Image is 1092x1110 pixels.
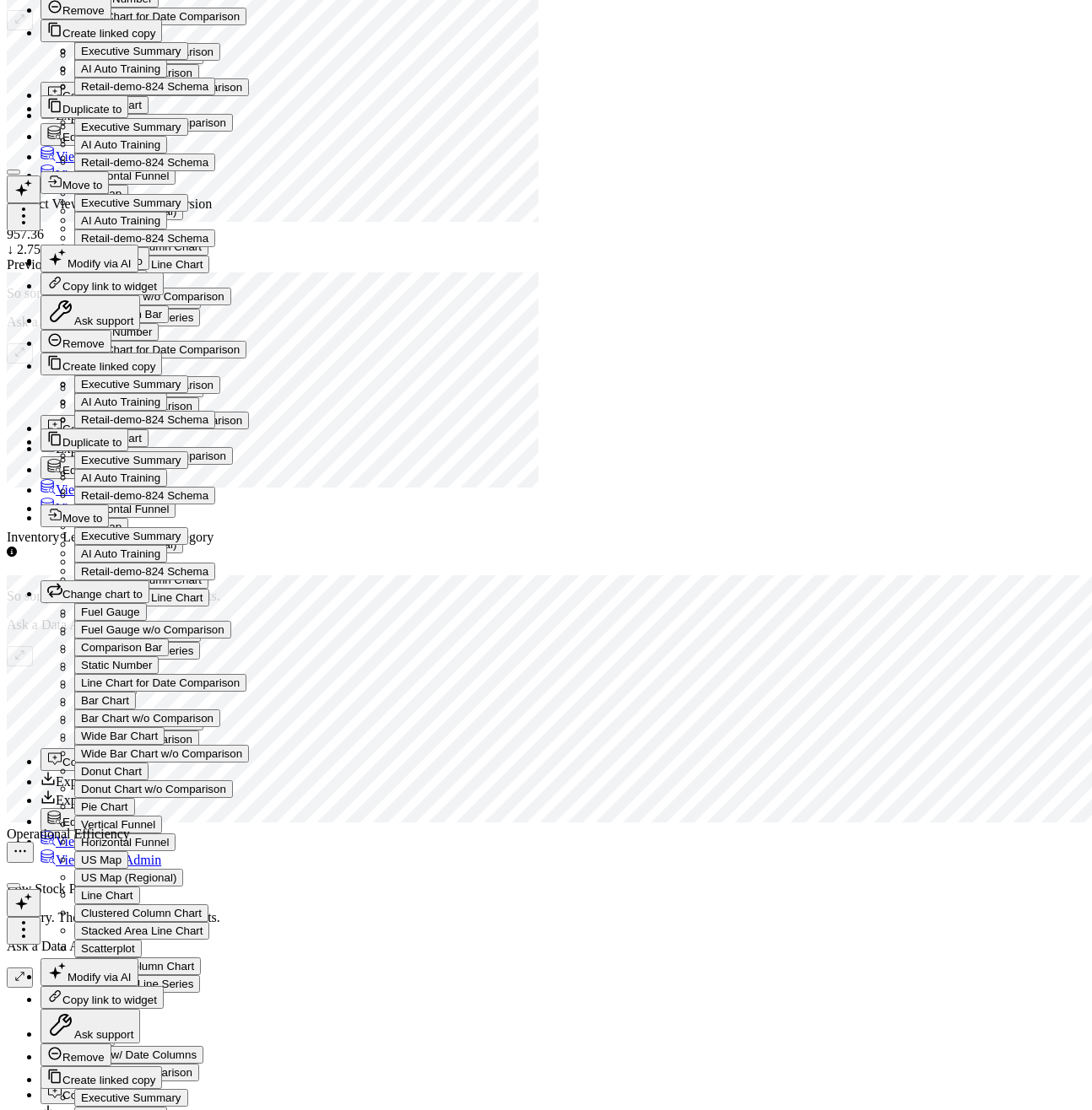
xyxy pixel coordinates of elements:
button: Ask support [41,295,140,330]
button: Executive Summary [74,118,188,136]
button: Vertical Funnel [74,816,162,833]
button: Retail-demo-824 Schema [74,78,215,95]
button: Retail-demo-824 Schema [74,487,215,504]
button: Modify via AI [41,958,138,986]
button: Create linked copy [41,353,162,375]
div: Operational Efficiency [7,827,130,842]
button: Remove [41,330,111,353]
button: Pie Chart [74,798,135,816]
button: Fuel Gauge w/o Comparison [74,621,231,639]
button: Executive Summary [74,1089,188,1107]
button: Copy link to widget [41,272,164,295]
button: Line Chart for Date Comparison [74,674,246,692]
button: AI Auto Training [74,545,167,563]
button: Executive Summary [74,451,188,469]
button: Retail-demo-824 Schema [74,563,215,580]
button: Comparison Bar [74,639,169,656]
button: AI Auto Training [74,60,167,78]
button: Donut Chart [74,762,149,780]
button: Retail-demo-824 Schema [74,154,215,171]
button: AI Auto Training [74,136,167,154]
button: Bar Chart w/o Comparison [74,709,220,727]
button: Fuel Gauge [74,603,147,621]
button: Duplicate to [41,95,128,118]
button: Static Number [74,656,159,674]
button: Executive Summary [74,42,188,60]
button: Duplicate to [41,428,128,451]
button: Wide Bar Chart [74,727,165,745]
button: Executive Summary [74,375,188,393]
button: AI Auto Training [74,393,167,411]
button: Copy link to widget [41,986,164,1009]
button: Ask support [41,1009,140,1043]
button: US Map (Regional) [74,869,183,886]
button: Move to [41,504,109,527]
button: Change chart to [41,580,149,603]
button: AI Auto Training [74,469,167,487]
button: Donut Chart w/o Comparison [74,780,233,798]
button: Create linked copy [41,19,162,42]
button: Bar Chart [74,692,136,709]
button: Modify via AI [41,245,138,272]
button: Executive Summary [74,527,188,545]
button: Create linked copy [41,1066,162,1089]
button: Retail-demo-824 Schema [74,411,215,428]
button: Remove [41,1043,111,1066]
button: Wide Bar Chart w/o Comparison [74,745,249,762]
